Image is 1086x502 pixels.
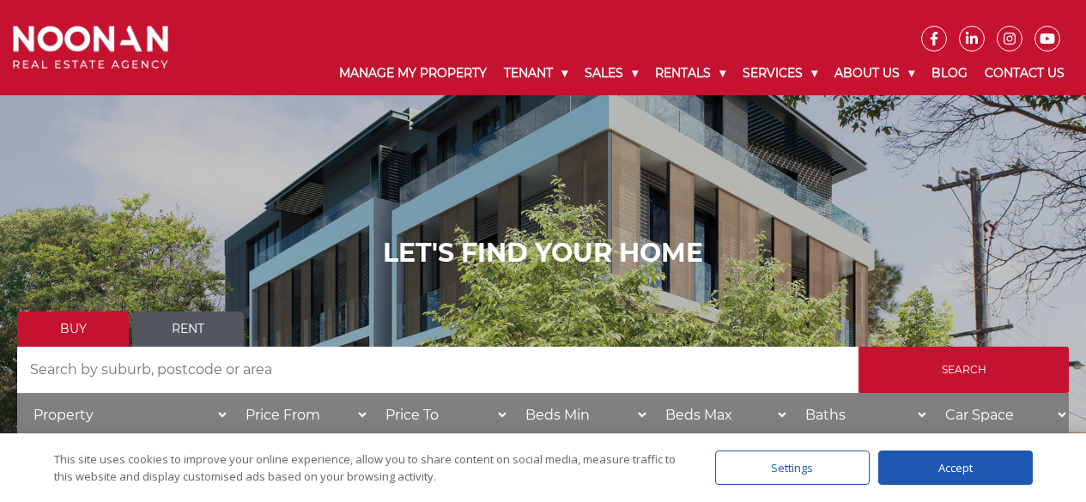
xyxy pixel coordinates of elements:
h1: LET'S FIND YOUR HOME [17,238,1069,269]
a: Buy [17,311,129,347]
a: Rentals [646,51,734,95]
a: Manage My Property [331,51,495,95]
a: Tenant [495,51,576,95]
a: Blog [923,51,976,95]
input: Search by suburb, postcode or area [17,347,858,393]
a: Sales [576,51,646,95]
a: About Us [826,51,923,95]
a: Contact Us [976,51,1073,95]
div: Accept [878,451,1033,485]
div: Settings [715,451,870,485]
div: This site uses cookies to improve your online experience, allow you to share content on social me... [54,451,681,485]
input: Search [858,347,1069,393]
a: Rent [132,311,244,347]
a: Services [734,51,826,95]
img: Noonan Real Estate Agency [13,26,168,69]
